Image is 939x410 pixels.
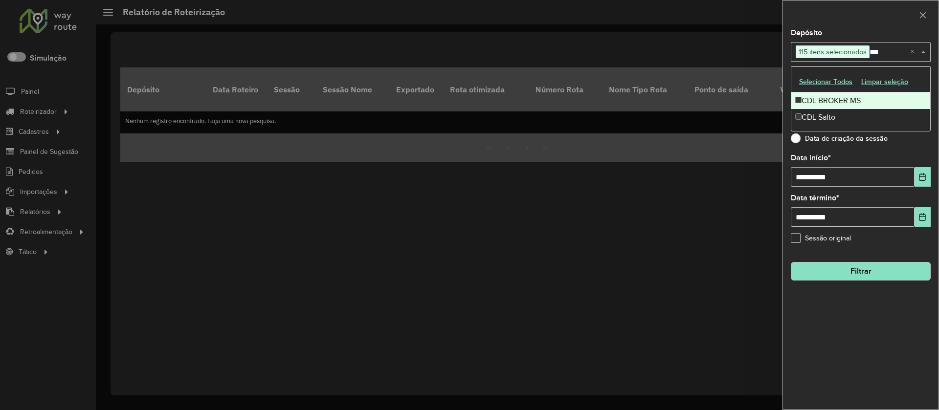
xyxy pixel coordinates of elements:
label: Data de criação da sessão [791,133,888,143]
div: CDL BROKER MS [791,92,930,109]
label: Data término [791,192,839,204]
button: Choose Date [915,207,931,227]
div: CDL Salto [791,109,930,126]
button: Choose Date [915,167,931,187]
span: 115 itens selecionados [796,46,869,58]
label: Depósito [791,27,822,39]
ng-dropdown-panel: Options list [791,66,931,131]
label: Data início [791,152,831,164]
span: Clear all [910,46,918,58]
button: Filtrar [791,262,931,281]
label: Sessão original [791,233,851,243]
button: Selecionar Todos [795,74,857,89]
button: Limpar seleção [857,74,913,89]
